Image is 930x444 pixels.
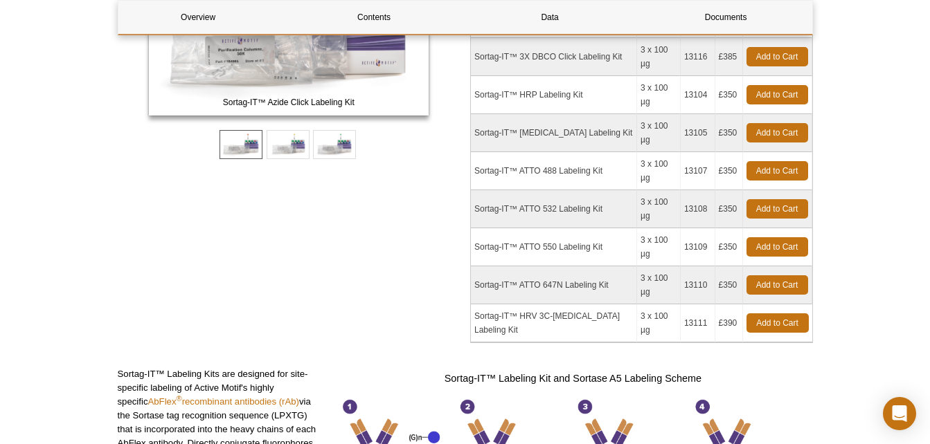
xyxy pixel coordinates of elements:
td: £350 [715,266,743,304]
a: Add to Cart [746,123,808,142]
td: Sortag-IT™ ATTO 532 Labeling Kit [471,190,637,228]
td: 3 x 100 µg [637,152,681,190]
a: Add to Cart [746,85,808,104]
td: £385 [715,38,743,76]
a: Add to Cart [746,47,808,66]
a: Data [470,1,630,34]
td: £350 [715,228,743,266]
td: Sortag-IT™ ATTO 488 Labeling Kit [471,152,637,190]
a: Overview [118,1,278,34]
a: Add to Cart [746,275,808,295]
td: 13104 [681,76,715,114]
td: 3 x 100 µg [637,76,681,114]
a: Add to Cart [746,199,808,219]
td: 13108 [681,190,715,228]
td: Sortag-IT™ HRV 3C-[MEDICAL_DATA] Labeling Kit [471,304,637,342]
a: Documents [646,1,806,34]
td: 13107 [681,152,715,190]
td: 3 x 100 µg [637,304,681,342]
div: Open Intercom Messenger [883,397,916,430]
td: Sortag-IT™ 3X DBCO Click Labeling Kit [471,38,637,76]
span: Sortag-IT™ Azide Click Labeling Kit [152,95,426,109]
td: £350 [715,190,743,228]
td: 13110 [681,266,715,304]
td: Sortag-IT™ ATTO 550 Labeling Kit [471,228,637,266]
td: 3 x 100 µg [637,38,681,76]
td: 13111 [681,304,715,342]
a: Add to Cart [746,161,808,181]
a: Add to Cart [746,237,808,257]
td: £350 [715,114,743,152]
a: AbFlex®recombinant antibodies (rAb) [147,396,298,407]
td: 3 x 100 µg [637,114,681,152]
a: Contents [294,1,454,34]
sup: ® [177,394,182,403]
td: Sortag-IT™ ATTO 647N Labeling Kit [471,266,637,304]
td: 3 x 100 µg [637,190,681,228]
td: Sortag-IT™ [MEDICAL_DATA] Labeling Kit [471,114,637,152]
h3: Sortag-IT™ Labeling Kit and Sortase A5 Labeling Scheme [333,370,812,387]
td: 3 x 100 µg [637,266,681,304]
td: 13105 [681,114,715,152]
td: £350 [715,152,743,190]
td: £350 [715,76,743,114]
a: Add to Cart [746,313,809,333]
td: 13109 [681,228,715,266]
td: £390 [715,304,743,342]
td: 3 x 100 µg [637,228,681,266]
td: 13116 [681,38,715,76]
td: Sortag-IT™ HRP Labeling Kit [471,76,637,114]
